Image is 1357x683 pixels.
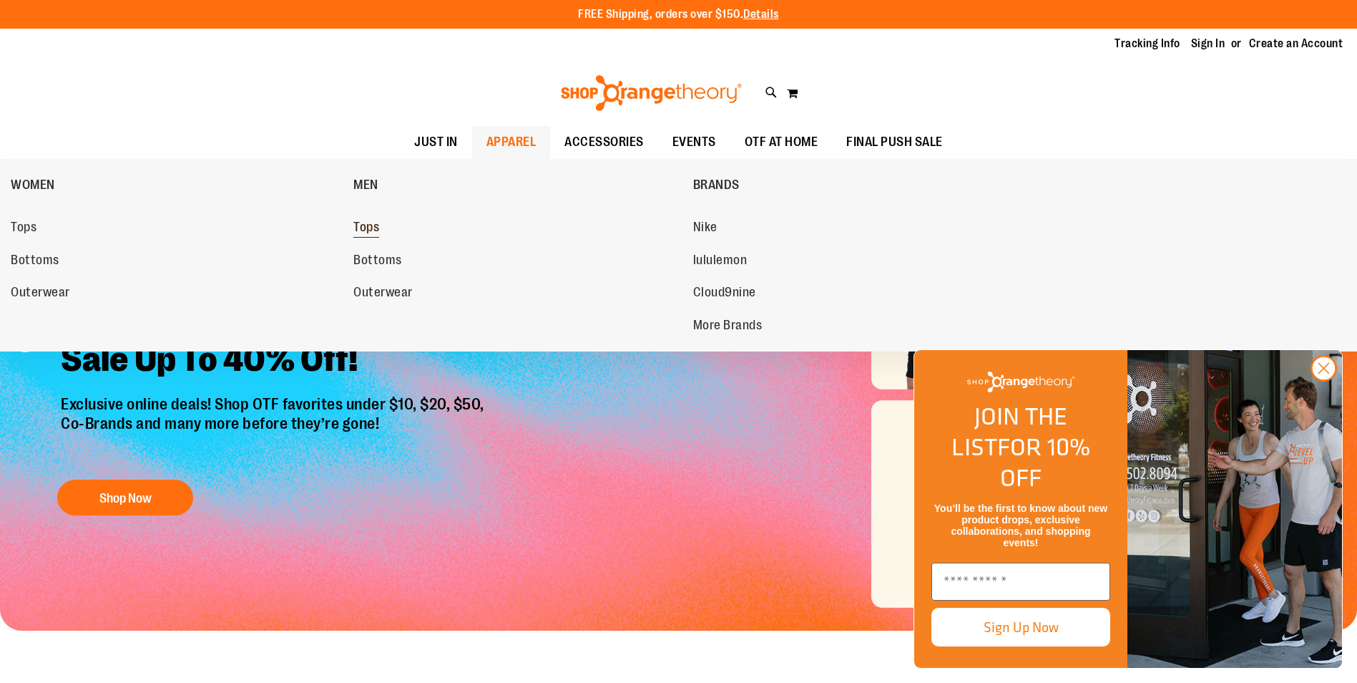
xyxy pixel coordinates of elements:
[11,220,36,238] span: Tops
[50,395,499,465] p: Exclusive online deals! Shop OTF favorites under $10, $20, $50, Co-Brands and many more before th...
[50,284,499,523] a: Final Chance To Save -Sale Up To 40% Off! Exclusive online deals! Shop OTF favorites under $10, $...
[967,372,1074,392] img: Shop Orangetheory
[550,126,658,159] a: ACCESSORIES
[559,75,744,111] img: Shop Orangetheory
[11,166,346,203] a: WOMEN
[832,126,957,159] a: FINAL PUSH SALE
[730,126,833,159] a: OTF AT HOME
[846,126,943,158] span: FINAL PUSH SALE
[1311,355,1337,382] button: Close dialog
[1191,36,1225,52] a: Sign In
[353,253,402,271] span: Bottoms
[997,429,1090,495] span: FOR 10% OFF
[11,285,70,303] span: Outerwear
[353,285,413,303] span: Outerwear
[672,126,716,158] span: EVENTS
[353,166,685,203] a: MEN
[931,563,1110,601] input: Enter email
[693,285,756,303] span: Cloud9nine
[353,248,678,273] a: Bottoms
[899,335,1357,683] div: FLYOUT Form
[1114,36,1180,52] a: Tracking Info
[578,6,779,23] p: FREE Shipping, orders over $150.
[745,126,818,158] span: OTF AT HOME
[693,178,740,195] span: BRANDS
[693,220,717,238] span: Nike
[693,166,1029,203] a: BRANDS
[57,480,193,515] button: Shop Now
[743,8,779,21] a: Details
[414,126,458,158] span: JUST IN
[353,178,378,195] span: MEN
[1249,36,1343,52] a: Create an Account
[564,126,644,158] span: ACCESSORIES
[931,608,1110,646] button: Sign Up Now
[693,253,748,271] span: lululemon
[353,280,678,306] a: Outerwear
[353,220,379,238] span: Tops
[486,126,537,158] span: APPAREL
[353,215,678,241] a: Tops
[951,398,1067,465] span: JOIN THE LIST
[472,126,551,159] a: APPAREL
[11,253,59,271] span: Bottoms
[934,503,1107,548] span: You’ll be the first to know about new product drops, exclusive collaborations, and shopping events!
[400,126,472,159] a: JUST IN
[11,178,55,195] span: WOMEN
[693,318,763,336] span: More Brands
[658,126,730,159] a: EVENTS
[1127,350,1342,668] img: Shop Orangtheory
